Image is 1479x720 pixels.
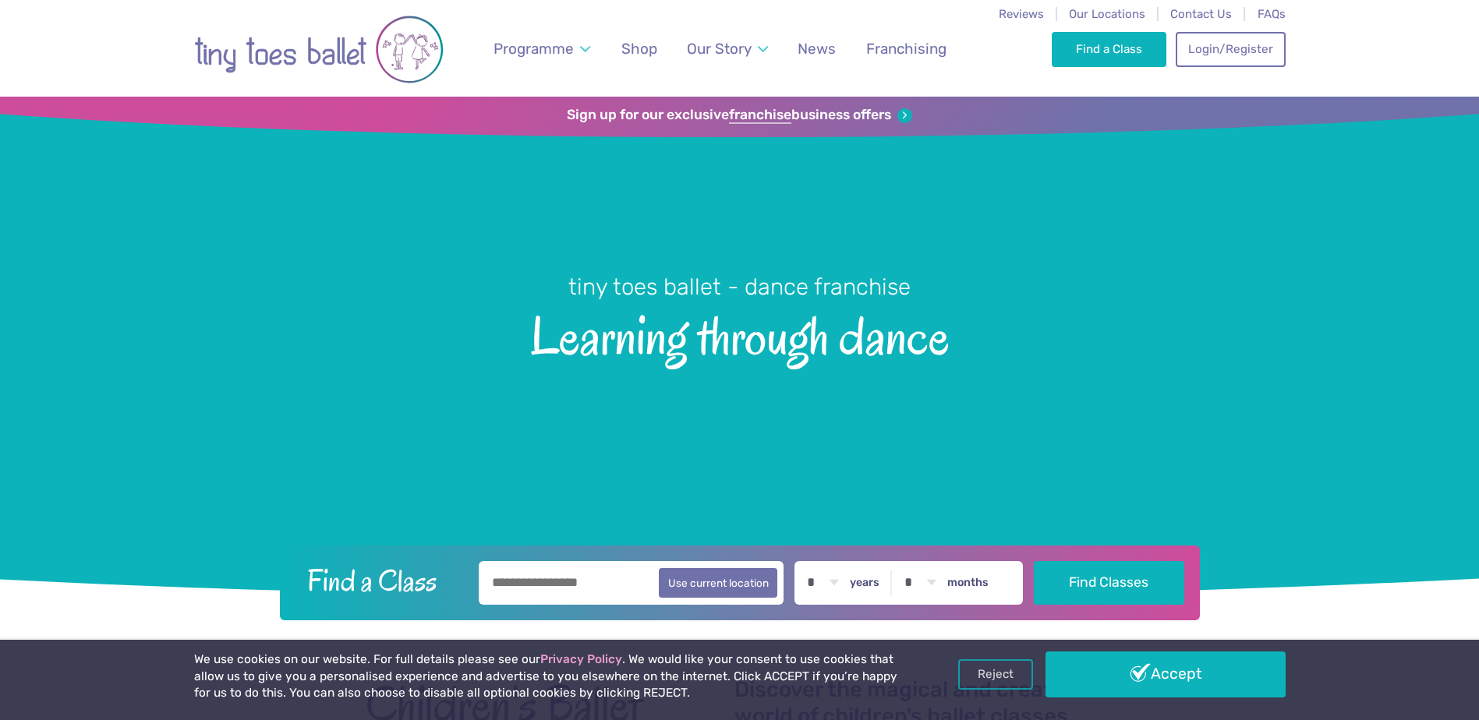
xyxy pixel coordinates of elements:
[1170,7,1232,21] a: Contact Us
[494,40,574,58] span: Programme
[687,40,752,58] span: Our Story
[295,561,468,600] h2: Find a Class
[614,30,664,67] a: Shop
[866,40,946,58] span: Franchising
[958,659,1033,689] a: Reject
[27,302,1452,365] span: Learning through dance
[729,107,791,124] strong: franchise
[567,107,912,124] a: Sign up for our exclusivefranchisebusiness offers
[540,652,622,666] a: Privacy Policy
[791,30,844,67] a: News
[1176,32,1285,66] a: Login/Register
[1046,651,1286,697] a: Accept
[659,568,778,598] button: Use current location
[621,40,657,58] span: Shop
[194,10,444,89] img: tiny toes ballet
[1258,7,1286,21] a: FAQs
[1052,32,1166,66] a: Find a Class
[568,274,911,300] small: tiny toes ballet - dance franchise
[1069,7,1145,21] a: Our Locations
[999,7,1044,21] a: Reviews
[679,30,775,67] a: Our Story
[850,576,879,590] label: years
[194,651,904,702] p: We use cookies on our website. For full details please see our . We would like your consent to us...
[486,30,597,67] a: Programme
[858,30,954,67] a: Franchising
[1034,561,1184,605] button: Find Classes
[947,576,989,590] label: months
[798,40,836,58] span: News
